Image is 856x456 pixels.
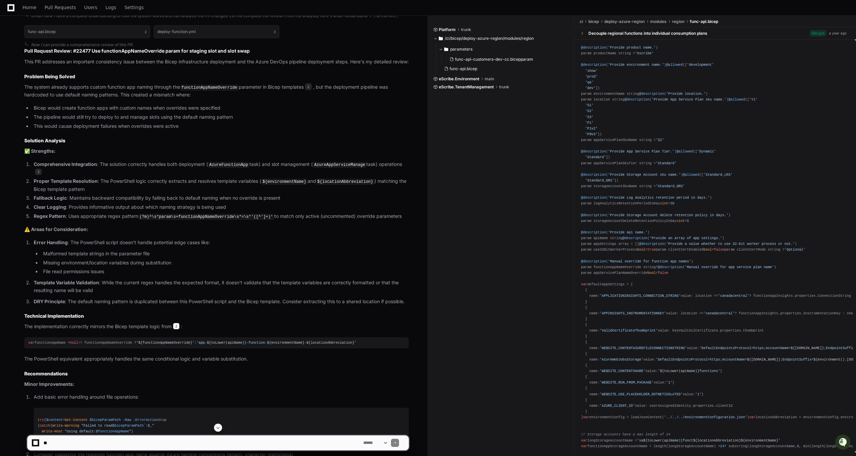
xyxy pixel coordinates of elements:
span: func-api-customers-dev-cc.bicepparam [455,57,533,62]
span: @description [581,173,606,177]
span: var [28,341,34,345]
span: 'Standard_LRS' [704,173,733,177]
span: 'AzureWebJobsStorage' [600,358,643,362]
span: 'Manual override for function app names' [608,259,691,263]
span: 'APPINSIGHTS_INSTRUMENTATIONKEY' [600,311,666,315]
span: Users [84,5,97,9]
button: deploy-function.yml3 [154,25,280,38]
span: eScribe.TenantManagement [439,84,494,90]
span: Logs [105,5,116,9]
span: 'S2' [585,109,593,113]
span: 'prod' [585,75,598,79]
span: 'development' [687,63,714,67]
span: int [662,201,668,205]
li: This would cause deployment failures when overrides were active [32,122,409,130]
div: Now I can provide a comprehensive review of this PR. [31,42,409,48]
span: 'P1v2' [585,126,598,131]
span: @description [581,46,606,50]
span: bool [647,271,656,275]
span: @description [658,265,683,269]
span: deploy-azure-region [604,19,645,24]
span: ${[DOMAIN_NAME]} [747,358,781,362]
p: The implementation correctly mirrors the Bicep template logic from : [24,323,409,331]
span: func-api.bicep [690,19,718,24]
span: Merged [810,30,826,36]
img: 1756235613930-3d25f9e4-fa56-45dd-b3ad-e072dfbd1548 [7,50,19,62]
li: Malformed template strings in the parameter file [41,250,409,258]
div: a year ago [829,31,847,36]
span: 2 [145,29,147,34]
span: @description [622,236,647,240]
span: modules [650,19,667,24]
strong: Fallback Logic [34,195,67,201]
code: (?m)^\s*param\s+functionAppNameOverride\s*=\s*'([^']+)' [138,214,274,220]
span: 'Provide a value whether to use 32-bit worker process or not.' [666,242,795,246]
button: /ci/bicep/deploy-azure-region/modules/region [433,33,569,44]
strong: Clear Logging [34,204,66,210]
span: ' functions' [658,369,720,373]
span: var [749,415,755,419]
span: 'Standard_GRS' [585,178,614,182]
span: bool [637,248,645,252]
strong: DRY Principle [34,298,65,304]
strong: Recommendations [24,371,68,376]
p: Add basic error handling around file operations: [34,393,409,401]
span: false [714,248,724,252]
li: Missing environment/location variables during substitution [41,259,409,267]
span: 'P0V3' [585,132,598,136]
strong: Comprehensive Integration [34,161,97,167]
span: 'canadacentral' [703,311,734,315]
li: : Uses appropriate regex pattern to match only active (uncommented) override parameters [32,212,409,221]
span: 'Provide Api name.' [608,230,647,234]
p: : The default naming pattern is duplicated between this PowerShell script and the Bicep template.... [34,298,409,306]
span: ${[DOMAIN_NAME]} [791,346,824,350]
button: parameters [439,44,569,55]
li: : Provides informative output about which naming strategy is being used [32,203,409,211]
span: 'dev' [585,86,595,90]
h1: deploy-function.yml [157,30,196,34]
code: ${environmentName} [261,179,308,185]
span: @description [581,196,606,200]
span: @description [639,242,664,246]
span: @description [581,230,606,234]
span: 'S3' [585,115,593,119]
span: null [70,341,78,345]
div: Decouple regional functions into individual consumption plans [588,31,707,36]
span: Settings [124,5,144,9]
span: var [581,282,587,286]
span: 'WEBSITE_CONTENTAZUREFILECONNECTIONSTRING' [600,346,687,350]
span: ci [580,19,583,24]
span: 'AZURE_CLIENT_ID' [600,404,635,408]
li: Bicep would create function apps with custom names when overrides were specified [32,104,409,112]
svg: Directory [439,34,443,42]
span: Pylon [67,71,82,76]
code: AzureFunctionApp [208,162,249,168]
span: region [672,19,684,24]
span: @description [639,92,664,96]
code: AzureAppServiceManage [313,162,366,168]
strong: Proper Template Resolution [34,178,98,184]
h2: Pull Request Review: #22477 Use functionAppNameOverride param for staging slot and slot swap [24,48,409,54]
span: 'S1' [585,103,593,107]
span: 'WEBSITE_USE_PLACEHOLDER_DOTNETISOLATED' [600,392,682,396]
span: @description [581,213,606,217]
strong: ✅ Strengths: [24,148,56,154]
a: Powered byPylon [48,70,82,76]
span: 'S2' [656,138,664,142]
span: ${environmentName} [267,341,305,345]
span: 5 [687,219,689,223]
span: -Raw [123,418,131,422]
span: 'Y1' [749,97,758,102]
span: 'Standard' [656,161,677,165]
div: functionAppName = != functionAppNameOverride ? : [28,340,405,346]
span: $bicepParamPath [90,418,121,422]
span: @description [581,149,606,153]
div: We're available if you need us! [23,57,85,62]
p: The PowerShell equivalent appropriately handles the same conditional logic and variable substitut... [24,355,409,363]
span: eScribe.Environment [439,76,479,82]
span: @allowed [728,97,745,102]
span: false [658,271,668,275]
span: trunk [499,84,509,90]
span: Platform [439,27,456,32]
